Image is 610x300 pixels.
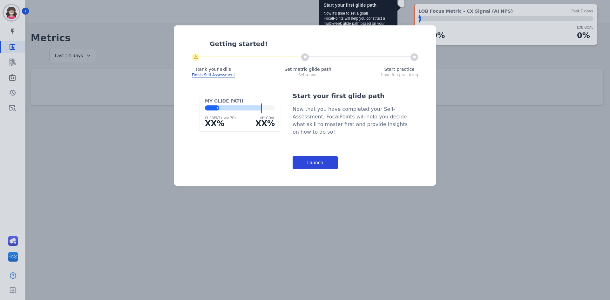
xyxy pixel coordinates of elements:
div: Getting started! [210,39,418,48]
div: Set a goal [284,72,331,77]
div: XX% [255,118,275,129]
div: XX% [205,118,236,129]
div: Launch [293,156,338,169]
div: Start your first glide path [293,91,410,100]
div: Rank your skills [192,66,235,72]
span: Finish Self-Assessment [192,73,235,77]
div: ⚠ [192,53,200,61]
div: Set metric glide path [284,66,331,72]
div: Have fun practicing [381,72,418,77]
div: CURRENT (Last 7D) [205,116,236,120]
div: Start practice [381,66,418,72]
div: MY GLIDE PATH [205,98,275,104]
div: Now that you have completed your Self-Assessment, FocalPoints will help you decide what skill to ... [293,105,410,136]
div: MY GOAL [255,116,275,120]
